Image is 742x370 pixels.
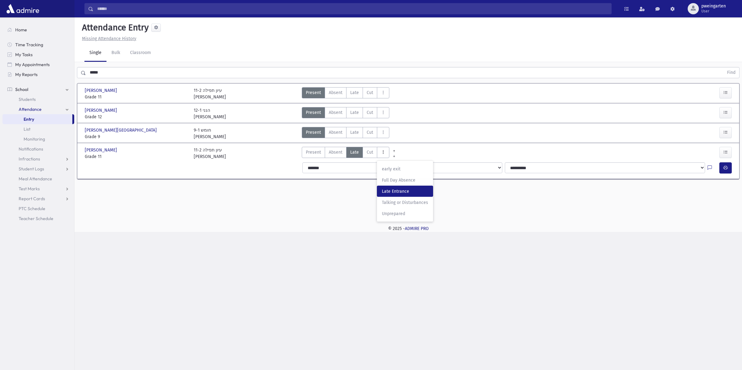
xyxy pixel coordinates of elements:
[24,136,45,142] span: Monitoring
[15,62,50,67] span: My Appointments
[84,44,106,62] a: Single
[701,9,726,14] span: User
[2,194,74,204] a: Report Cards
[367,149,373,156] span: Cut
[302,87,389,100] div: AttTypes
[19,216,53,221] span: Teacher Schedule
[194,87,226,100] div: 11-2 עיון תפילה [PERSON_NAME]
[306,129,321,136] span: Present
[106,44,125,62] a: Bulk
[194,147,226,160] div: 11-2 עיון תפילה [PERSON_NAME]
[19,206,45,211] span: PTC Schedule
[350,109,359,116] span: Late
[93,3,611,14] input: Search
[350,129,359,136] span: Late
[367,129,373,136] span: Cut
[85,107,118,114] span: [PERSON_NAME]
[329,129,342,136] span: Absent
[2,25,74,35] a: Home
[382,210,428,217] span: Unprepared
[350,89,359,96] span: Late
[2,184,74,194] a: Test Marks
[2,94,74,104] a: Students
[2,50,74,60] a: My Tasks
[2,174,74,184] a: Meal Attendance
[2,204,74,214] a: PTC Schedule
[382,199,428,206] span: Talking or Disturbances
[302,147,389,160] div: AttTypes
[85,94,188,100] span: Grade 11
[19,97,36,102] span: Students
[79,36,136,41] a: Missing Attendance History
[350,149,359,156] span: Late
[125,44,156,62] a: Classroom
[194,127,226,140] div: 9-1 חומש [PERSON_NAME]
[405,226,429,231] a: ADMIRE PRO
[84,225,732,232] div: © 2025 -
[723,67,739,78] button: Find
[82,36,136,41] u: Missing Attendance History
[15,27,27,33] span: Home
[2,134,74,144] a: Monitoring
[2,114,72,124] a: Entry
[2,40,74,50] a: Time Tracking
[367,109,373,116] span: Cut
[367,89,373,96] span: Cut
[302,127,389,140] div: AttTypes
[2,144,74,154] a: Notifications
[329,89,342,96] span: Absent
[85,114,188,120] span: Grade 12
[85,153,188,160] span: Grade 11
[2,154,74,164] a: Infractions
[15,72,38,77] span: My Reports
[5,2,41,15] img: AdmirePro
[701,4,726,9] span: pweingarten
[329,109,342,116] span: Absent
[2,214,74,223] a: Teacher Schedule
[306,109,321,116] span: Present
[2,124,74,134] a: List
[306,89,321,96] span: Present
[79,22,149,33] h5: Attendance Entry
[329,149,342,156] span: Absent
[85,147,118,153] span: [PERSON_NAME]
[19,176,52,182] span: Meal Attendance
[19,146,43,152] span: Notifications
[19,166,44,172] span: Student Logs
[15,42,43,47] span: Time Tracking
[382,177,428,183] span: Full Day Absence
[194,107,226,120] div: 12-1 הנני [PERSON_NAME]
[15,52,33,57] span: My Tasks
[15,87,28,92] span: School
[85,87,118,94] span: [PERSON_NAME]
[19,186,40,192] span: Test Marks
[2,70,74,79] a: My Reports
[302,107,389,120] div: AttTypes
[382,166,428,172] span: early exit
[19,196,45,201] span: Report Cards
[24,116,34,122] span: Entry
[2,60,74,70] a: My Appointments
[382,188,428,195] span: Late Entrance
[24,126,30,132] span: List
[2,164,74,174] a: Student Logs
[85,127,158,133] span: [PERSON_NAME][GEOGRAPHIC_DATA]
[19,156,40,162] span: Infractions
[306,149,321,156] span: Present
[2,84,74,94] a: School
[19,106,42,112] span: Attendance
[85,133,188,140] span: Grade 9
[2,104,74,114] a: Attendance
